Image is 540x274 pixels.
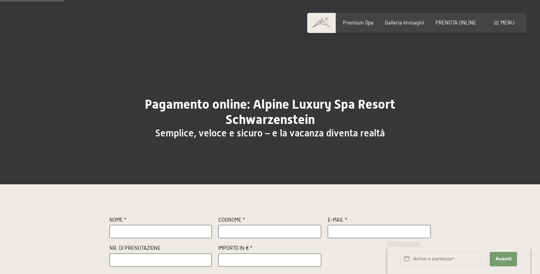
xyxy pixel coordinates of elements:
[385,19,424,26] a: Galleria immagini
[218,245,321,253] label: Importo in € *
[435,19,476,26] a: PRENOTA ONLINE
[109,216,212,225] label: Nome *
[387,242,420,247] span: Richiesta express
[155,128,385,139] span: Semplice, veloce e sicuro – e la vacanza diventa realtà
[490,252,517,266] button: Avanti
[495,256,511,262] span: Avanti
[328,216,431,225] label: E-Mail *
[218,216,321,225] label: Cognome *
[145,97,395,127] span: Pagamento online: Alpine Luxury Spa Resort Schwarzenstein
[109,245,212,253] label: Nr. di prenotazione
[343,19,374,26] a: Premium Spa
[501,19,514,26] span: Menu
